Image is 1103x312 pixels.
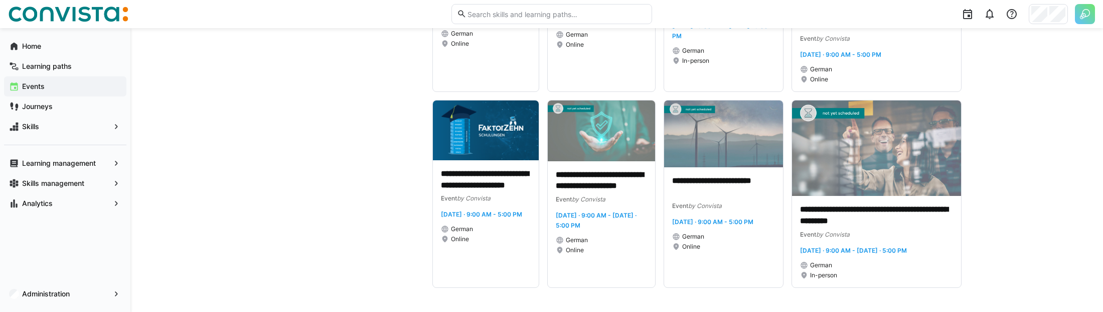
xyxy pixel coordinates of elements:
span: Online [566,41,584,49]
input: Search skills and learning paths… [466,10,646,19]
img: image [792,100,962,196]
span: Online [810,75,828,83]
span: by Convista [572,195,605,203]
span: Online [566,246,584,254]
span: German [682,233,704,241]
span: [DATE] · 9:00 AM - 5:00 PM [672,218,753,226]
img: image [433,100,539,160]
span: by Convista [457,194,491,202]
span: German [810,261,832,269]
span: by Convista [688,202,722,210]
span: German [566,236,588,244]
img: image [664,100,783,167]
span: German [451,225,473,233]
span: Event [556,195,572,203]
img: image [548,100,655,161]
span: In-person [810,271,837,279]
span: by Convista [816,35,850,42]
span: Online [451,40,469,48]
span: Event [441,194,457,202]
span: Event [800,35,816,42]
span: [DATE] · 9:00 AM - 5:00 PM [441,211,522,218]
span: Online [451,235,469,243]
span: [DATE] · 9:00 AM - [DATE] · 5:00 PM [800,247,907,254]
span: German [810,65,832,73]
span: German [451,30,473,38]
span: [DATE] · 9:00 AM - 5:00 PM [800,51,881,58]
span: German [566,31,588,39]
span: Event [672,202,688,210]
span: [DATE] · 9:00 AM - [DATE] · 5:00 PM [556,212,637,229]
span: Online [682,243,700,251]
span: Event [800,231,816,238]
span: German [682,47,704,55]
span: by Convista [816,231,850,238]
span: In-person [682,57,709,65]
